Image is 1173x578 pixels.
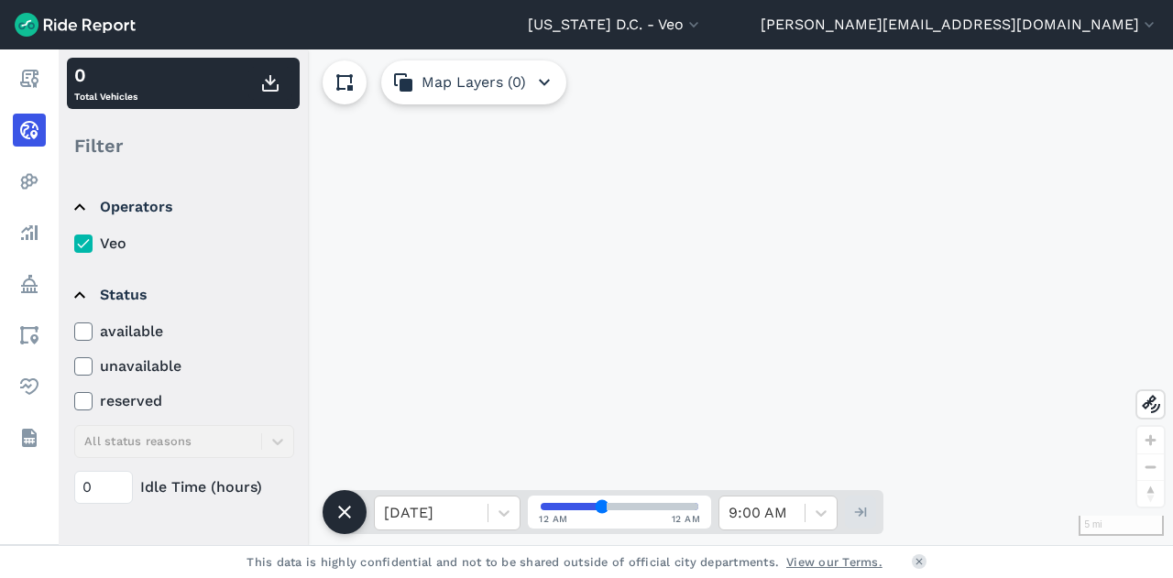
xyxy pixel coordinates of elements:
label: available [74,321,294,343]
a: View our Terms. [786,553,882,571]
div: loading [59,49,1173,545]
span: 12 AM [539,512,568,526]
a: Analyze [13,216,46,249]
button: [PERSON_NAME][EMAIL_ADDRESS][DOMAIN_NAME] [761,14,1158,36]
img: Ride Report [15,13,136,37]
label: reserved [74,390,294,412]
div: Idle Time (hours) [74,471,294,504]
div: Total Vehicles [74,61,137,105]
a: Areas [13,319,46,352]
summary: Operators [74,181,291,233]
a: Health [13,370,46,403]
button: Map Layers (0) [381,60,566,104]
a: Policy [13,267,46,300]
span: 12 AM [672,512,701,526]
label: Veo [74,233,294,255]
div: 0 [74,61,137,89]
a: Datasets [13,421,46,454]
div: Filter [67,117,300,174]
a: Report [13,62,46,95]
a: Heatmaps [13,165,46,198]
a: Realtime [13,114,46,147]
button: [US_STATE] D.C. - Veo [528,14,703,36]
summary: Status [74,269,291,321]
label: unavailable [74,355,294,377]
